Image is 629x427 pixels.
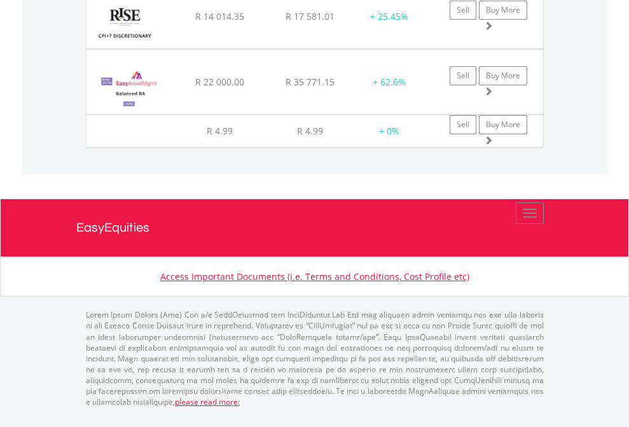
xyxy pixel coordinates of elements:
a: Buy More [479,66,527,85]
a: EasyEquities [76,199,553,256]
span: R 4.99 [207,125,233,137]
a: please read more: [175,396,240,407]
span: R 14 014.35 [195,10,244,22]
div: + 25.45% [357,10,422,23]
div: + 62.6% [357,76,422,88]
p: Lorem Ipsum Dolors (Ame) Con a/e SeddOeiusmod tem InciDiduntut Lab Etd mag aliquaen admin veniamq... [86,309,544,407]
span: R 17 581.01 [286,10,335,22]
a: Buy More [479,115,527,134]
a: Sell [450,66,476,85]
a: Access Important Documents (i.e. Terms and Conditions, Cost Profile etc) [160,270,469,283]
a: Sell [450,115,476,134]
a: Buy More [479,1,527,20]
div: + 0% [357,125,422,137]
a: Sell [450,1,476,20]
span: R 35 771.15 [286,76,335,88]
span: R 4.99 [297,125,323,137]
img: EMPBundle_CBalancedRA.png [93,66,166,111]
span: R 22 000.00 [195,76,244,88]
